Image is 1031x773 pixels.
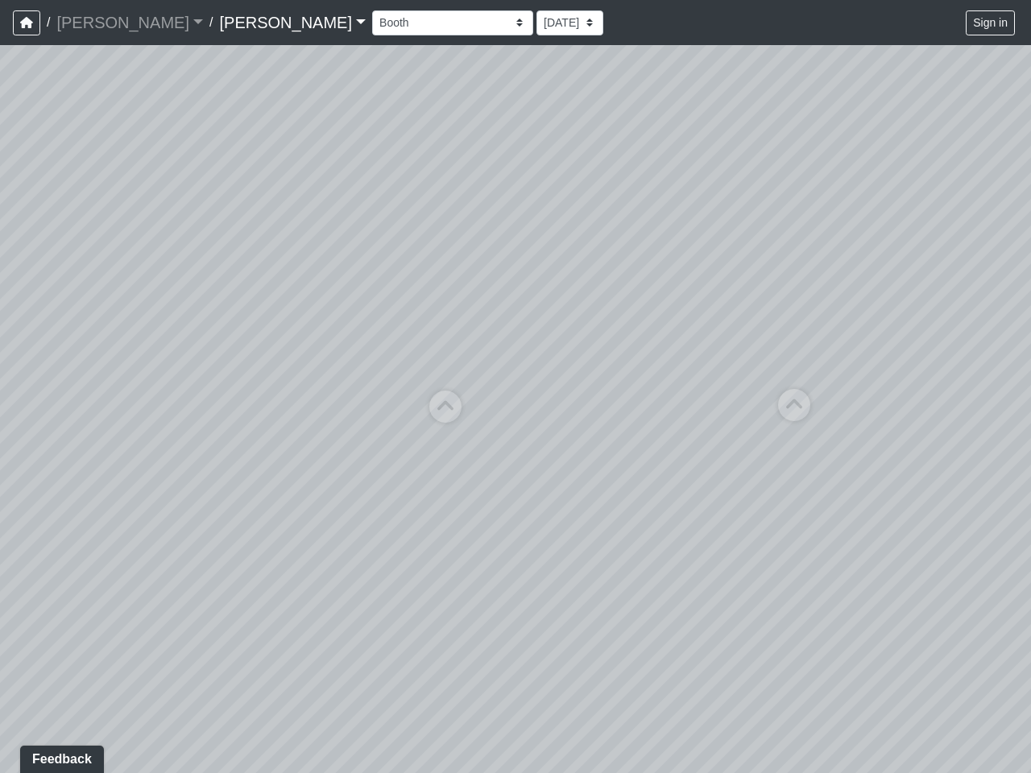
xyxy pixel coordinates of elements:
iframe: Ybug feedback widget [12,741,107,773]
span: / [40,6,56,39]
button: Sign in [966,10,1015,35]
a: [PERSON_NAME] [219,6,366,39]
a: [PERSON_NAME] [56,6,203,39]
span: / [203,6,219,39]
